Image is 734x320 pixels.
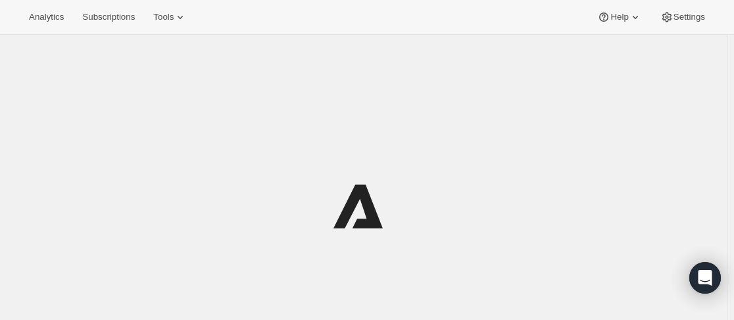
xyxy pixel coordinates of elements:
[673,12,705,22] span: Settings
[82,12,135,22] span: Subscriptions
[689,262,721,294] div: Open Intercom Messenger
[74,8,143,26] button: Subscriptions
[145,8,195,26] button: Tools
[21,8,72,26] button: Analytics
[652,8,713,26] button: Settings
[29,12,64,22] span: Analytics
[153,12,174,22] span: Tools
[589,8,649,26] button: Help
[610,12,628,22] span: Help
